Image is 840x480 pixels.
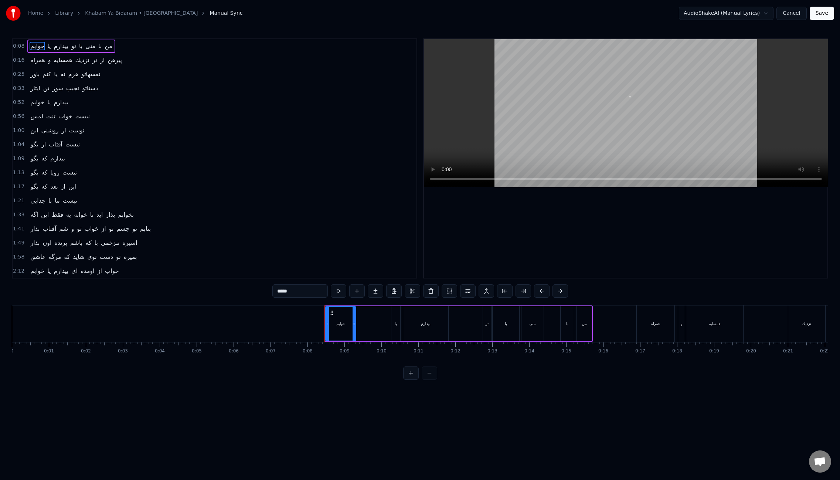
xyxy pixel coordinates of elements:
div: یا [395,321,397,327]
span: ایثار [30,84,41,92]
div: با [505,321,507,327]
a: Khabam Ya Bidaram • [GEOGRAPHIC_DATA] [85,10,198,17]
span: مرگه [48,253,62,261]
span: این [40,210,50,219]
span: كه [41,182,48,191]
span: اون [42,239,52,247]
span: بیدارم [50,154,66,163]
span: شم [58,224,69,233]
span: ای [71,267,78,275]
span: جدایی [30,196,46,205]
span: 1:09 [13,155,24,162]
span: بگو [30,154,39,163]
span: آفتاب [48,140,63,149]
div: 0:19 [709,348,719,354]
span: تا [89,210,94,219]
span: بذار [105,210,116,219]
span: تنزخمی [100,239,120,247]
span: تنت [45,112,56,121]
span: از [101,224,107,233]
div: 0:22 [820,348,830,354]
div: با [566,321,568,327]
span: با [98,42,102,50]
span: نیست [62,196,78,205]
div: 0:16 [598,348,608,354]
span: باشم [69,239,83,247]
img: youka [6,6,21,21]
div: نزدیك [802,321,811,327]
span: بگو [30,168,39,177]
nav: breadcrumb [28,10,242,17]
span: خوابم [30,98,45,107]
span: اگه [30,210,39,219]
span: منی [85,42,96,50]
span: از [61,126,67,135]
span: یا [47,42,51,50]
div: منی [530,321,536,327]
span: تو [132,224,138,233]
div: 0:10 [377,348,387,354]
span: توی [87,253,98,261]
span: چشم [116,224,130,233]
span: این [30,126,39,135]
span: كه [85,239,92,247]
span: خواب [104,267,120,275]
span: 1:33 [13,211,24,219]
span: 0:56 [13,113,24,120]
div: 0:04 [155,348,165,354]
span: بتابم [139,224,152,233]
div: 0:14 [524,348,534,354]
span: یا [53,70,58,78]
span: نیست [62,168,78,177]
span: هرم [68,70,79,78]
div: و [681,321,683,327]
span: من [104,42,113,50]
div: Open chat [809,450,831,473]
button: Cancel [776,7,806,20]
span: تن [42,84,50,92]
span: اسیره [122,239,138,247]
span: خوابه [73,210,88,219]
span: كنم [42,70,52,78]
span: 1:41 [13,225,24,233]
span: عاشق [30,253,46,261]
div: 0:09 [340,348,350,354]
div: 0:13 [487,348,497,354]
div: 0:11 [414,348,424,354]
span: با [78,42,83,50]
span: بعد [50,182,59,191]
span: خوابم [30,42,45,50]
span: از [99,56,105,64]
span: بمیره [123,253,138,261]
span: توست [68,126,85,135]
div: 0:02 [81,348,91,354]
span: Manual Sync [210,10,242,17]
span: از [60,182,66,191]
span: 1:17 [13,183,24,190]
span: پیرهن [107,56,123,64]
div: 0 [11,348,14,354]
span: این [68,182,77,191]
span: كه [41,154,48,163]
span: با [94,239,99,247]
div: 0:18 [672,348,682,354]
span: بیدارم [53,42,69,50]
span: 1:58 [13,253,24,261]
span: از [41,140,47,149]
span: بذار [30,224,40,233]
span: پرنده [54,239,68,247]
span: دست [99,253,114,261]
span: تو [115,253,122,261]
div: 0:20 [746,348,756,354]
span: رویا [50,168,60,177]
span: 1:04 [13,141,24,148]
a: Library [55,10,73,17]
div: 0:08 [303,348,313,354]
span: بیدارم [53,98,69,107]
span: نه [60,70,66,78]
span: نجیب [65,84,80,92]
span: تو [71,42,77,50]
span: بذار [30,239,40,247]
span: 0:52 [13,99,24,106]
span: یا [47,98,51,107]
